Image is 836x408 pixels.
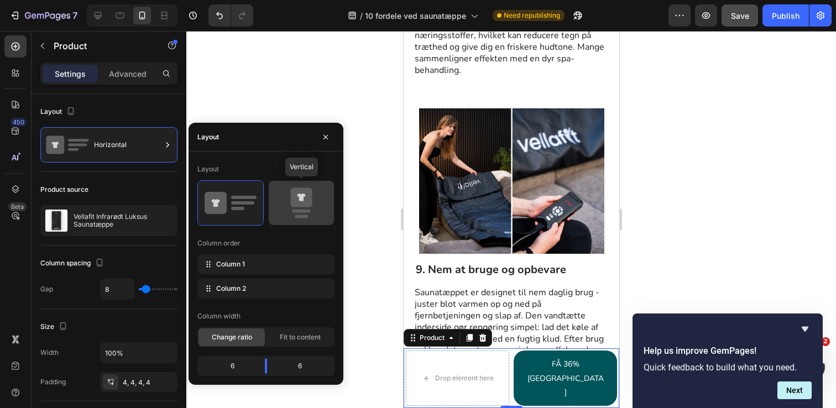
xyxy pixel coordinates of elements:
div: 6 [200,358,256,374]
div: Column spacing [40,256,106,271]
div: Width [40,348,59,358]
div: Beta [8,202,27,211]
span: Column 1 [216,259,245,269]
button: Next question [777,381,812,399]
span: Column 2 [216,284,246,294]
div: Layout [40,104,77,119]
span: 2 [821,337,830,346]
div: Gap [40,284,53,294]
span: Save [731,11,749,20]
p: Vellafit Infrarødt Luksus Saunatæppe [74,213,173,228]
p: 7 [72,9,77,22]
input: Auto [101,279,134,299]
p: Settings [55,68,86,80]
span: Fit to content [280,332,321,342]
div: Layout [197,132,219,142]
div: Publish [772,10,800,22]
div: Horizontal [94,132,161,158]
button: Save [722,4,758,27]
div: Column order [197,238,241,248]
div: 4, 4, 4, 4 [123,378,175,388]
div: Help us improve GemPages! [644,322,812,399]
span: / [360,10,363,22]
input: Auto [101,343,177,363]
div: 450 [11,118,27,127]
p: Product [54,39,148,53]
div: Undo/Redo [208,4,253,27]
div: Size [40,320,70,334]
div: Padding [40,377,66,387]
span: 10 fordele ved saunatæppe [365,10,466,22]
iframe: Design area [404,31,619,408]
button: 7 [4,4,82,27]
p: Quick feedback to build what you need. [644,362,812,373]
button: Hide survey [798,322,812,336]
p: Advanced [109,68,147,80]
button: Publish [762,4,809,27]
img: product feature img [45,210,67,232]
div: Layout [197,164,219,174]
div: Product source [40,185,88,195]
div: 6 [276,358,332,374]
h2: Help us improve GemPages! [644,344,812,358]
span: Need republishing [504,11,560,20]
div: Column width [197,311,241,321]
span: Change ratio [212,332,252,342]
